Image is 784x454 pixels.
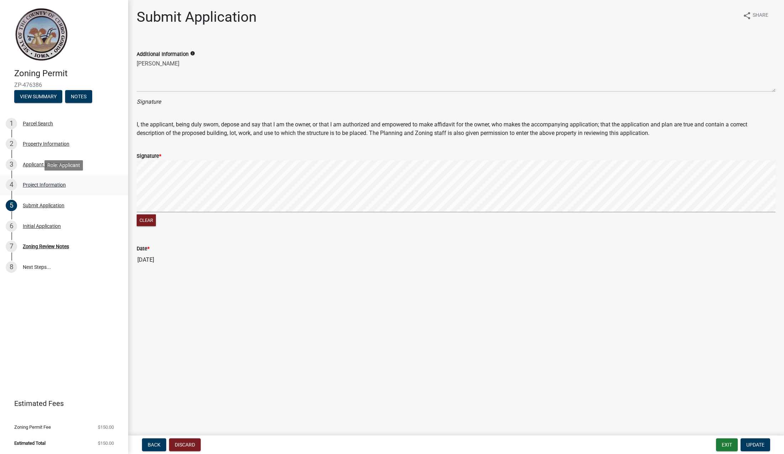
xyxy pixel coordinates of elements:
[23,121,53,126] div: Parcel Search
[23,162,71,167] div: Applicant Information
[753,11,768,20] span: Share
[6,138,17,150] div: 2
[14,94,62,100] wm-modal-confirm: Summary
[6,200,17,211] div: 5
[137,52,189,57] label: Additional Information
[6,118,17,129] div: 1
[716,438,738,451] button: Exit
[137,9,257,26] h1: Submit Application
[6,159,17,170] div: 3
[65,94,92,100] wm-modal-confirm: Notes
[169,438,201,451] button: Discard
[23,203,64,208] div: Submit Application
[65,90,92,103] button: Notes
[6,396,117,411] a: Estimated Fees
[190,51,195,56] i: info
[14,441,46,445] span: Estimated Total
[6,179,17,191] div: 4
[737,9,774,22] button: shareShare
[137,120,775,137] p: I, the applicant, being duly sworn, depose and say that I am the owner, or that I am authorized a...
[98,425,114,429] span: $150.00
[743,11,751,20] i: share
[14,7,68,61] img: Cerro Gordo County, Iowa
[6,220,17,232] div: 6
[14,90,62,103] button: View Summary
[746,442,764,448] span: Update
[6,241,17,252] div: 7
[14,425,51,429] span: Zoning Permit Fee
[137,214,156,226] button: Clear
[14,68,122,79] h4: Zoning Permit
[148,442,161,448] span: Back
[23,224,61,229] div: Initial Application
[137,98,161,105] i: Signature
[14,82,114,88] span: ZP-476386
[23,141,69,146] div: Property Information
[98,441,114,445] span: $150.00
[137,246,149,251] label: Date
[6,261,17,273] div: 8
[44,160,83,171] div: Role: Applicant
[741,438,770,451] button: Update
[142,438,166,451] button: Back
[137,154,161,159] label: Signature
[23,182,66,187] div: Project Information
[23,244,69,249] div: Zoning Review Notes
